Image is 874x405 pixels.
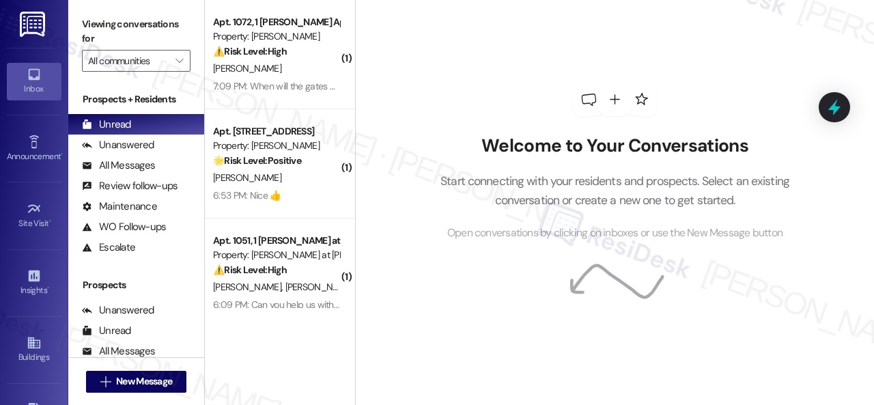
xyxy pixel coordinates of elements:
[213,80,366,92] div: 7:09 PM: When will the gates be fixed?
[116,374,172,389] span: New Message
[447,225,783,242] span: Open conversations by clicking on inboxes or use the New Message button
[213,45,287,57] strong: ⚠️ Risk Level: High
[82,324,131,338] div: Unread
[88,50,169,72] input: All communities
[213,139,339,153] div: Property: [PERSON_NAME]
[100,376,111,387] i: 
[20,12,48,37] img: ResiDesk Logo
[82,14,191,50] label: Viewing conversations for
[213,62,281,74] span: [PERSON_NAME]
[82,303,154,318] div: Unanswered
[68,92,204,107] div: Prospects + Residents
[82,179,178,193] div: Review follow-ups
[49,217,51,226] span: •
[420,135,810,157] h2: Welcome to Your Conversations
[213,171,281,184] span: [PERSON_NAME]
[82,117,131,132] div: Unread
[213,234,339,248] div: Apt. 1051, 1 [PERSON_NAME] at [PERSON_NAME]
[213,281,285,293] span: [PERSON_NAME]
[7,197,61,234] a: Site Visit •
[82,158,155,173] div: All Messages
[82,240,135,255] div: Escalate
[61,150,63,159] span: •
[213,29,339,44] div: Property: [PERSON_NAME]
[213,264,287,276] strong: ⚠️ Risk Level: High
[82,344,155,359] div: All Messages
[68,278,204,292] div: Prospects
[420,171,810,210] p: Start connecting with your residents and prospects. Select an existing conversation or create a n...
[82,199,157,214] div: Maintenance
[213,124,339,139] div: Apt. [STREET_ADDRESS]
[82,220,166,234] div: WO Follow-ups
[7,264,61,301] a: Insights •
[86,371,187,393] button: New Message
[213,15,339,29] div: Apt. 1072, 1 [PERSON_NAME] Apts LLC
[47,283,49,293] span: •
[175,55,183,66] i: 
[285,281,358,293] span: [PERSON_NAME]
[82,138,154,152] div: Unanswered
[213,189,281,201] div: 6:53 PM: Nice 👍
[213,248,339,262] div: Property: [PERSON_NAME] at [PERSON_NAME]
[213,154,301,167] strong: 🌟 Risk Level: Positive
[7,331,61,368] a: Buildings
[7,63,61,100] a: Inbox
